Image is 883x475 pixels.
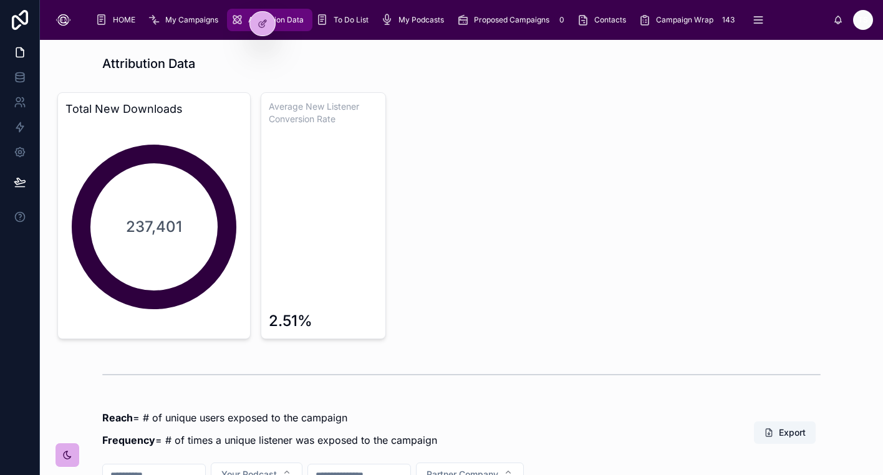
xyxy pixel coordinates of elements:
[754,421,816,444] button: Export
[65,100,243,118] h3: Total New Downloads
[377,9,453,31] a: My Podcasts
[87,6,833,34] div: scrollable content
[334,15,369,25] span: To Do List
[102,411,133,424] strong: Reach
[102,55,195,72] h1: Attribution Data
[227,9,312,31] a: Attribution Data
[112,217,196,237] span: 237,401
[50,10,77,30] img: App logo
[474,15,549,25] span: Proposed Campaigns
[554,12,569,27] div: 0
[594,15,626,25] span: Contacts
[165,15,218,25] span: My Campaigns
[453,9,573,31] a: Proposed Campaigns0
[102,433,437,448] p: = # of times a unique listener was exposed to the campaign
[398,15,444,25] span: My Podcasts
[269,100,378,125] h3: Average New Listener Conversion Rate
[718,12,738,27] div: 143
[269,311,312,331] div: 2.51%
[144,9,227,31] a: My Campaigns
[102,410,437,425] p: = # of unique users exposed to the campaign
[92,9,144,31] a: HOME
[573,9,635,31] a: Contacts
[113,15,135,25] span: HOME
[312,9,377,31] a: To Do List
[102,434,155,446] strong: Frequency
[858,15,868,25] span: TS
[635,9,742,31] a: Campaign Wrap143
[248,15,304,25] span: Attribution Data
[656,15,713,25] span: Campaign Wrap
